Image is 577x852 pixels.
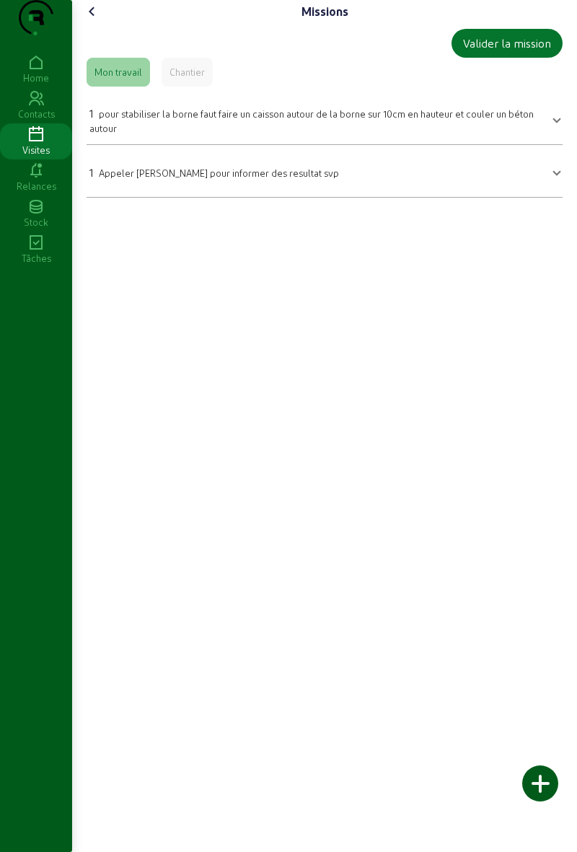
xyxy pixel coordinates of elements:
span: Appeler [PERSON_NAME] pour informer des resultat svp [99,167,339,178]
div: Chantier [169,66,205,79]
mat-expansion-panel-header: 1Appeler [PERSON_NAME] pour informer des resultat svp [87,151,563,191]
span: pour stabiliser la borne faut faire un caisson autour de la borne sur 10cm en hauteur et couler u... [89,108,534,133]
div: Mon travail [94,66,142,79]
div: Valider la mission [463,35,551,52]
mat-expansion-panel-header: 1pour stabiliser la borne faut faire un caisson autour de la borne sur 10cm en hauteur et couler ... [87,98,563,139]
button: Valider la mission [452,29,563,58]
span: 1 [89,165,93,179]
div: Missions [301,3,348,20]
span: 1 [89,106,93,120]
